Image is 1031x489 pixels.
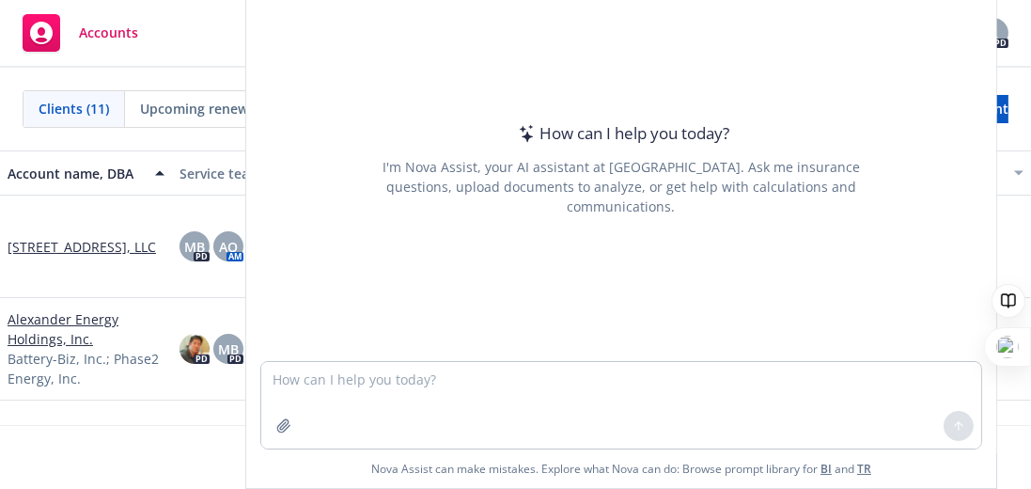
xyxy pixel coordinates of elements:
a: Alexander Energy Holdings, Inc. [8,309,164,349]
div: I'm Nova Assist, your AI assistant at [GEOGRAPHIC_DATA]. Ask me insurance questions, upload docum... [357,157,885,216]
img: photo [180,334,210,364]
span: Accounts [79,25,138,40]
div: Service team [180,164,336,183]
span: Battery-Biz, Inc.; Phase2 Energy, Inc. [8,349,164,388]
a: TR [857,461,871,477]
span: MB [218,339,239,359]
div: How can I help you today? [513,121,729,146]
span: Nova Assist can make mistakes. Explore what Nova can do: Browse prompt library for and [254,450,989,488]
span: MB [184,237,205,257]
span: Clients (11) [39,99,109,118]
span: AO [219,237,238,257]
a: [STREET_ADDRESS], LLC [8,237,156,257]
button: Service team [172,150,344,196]
a: Accounts [15,7,146,59]
span: Upcoming renewals (5) [140,99,285,118]
a: BI [820,461,832,477]
div: Account name, DBA [8,164,144,183]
